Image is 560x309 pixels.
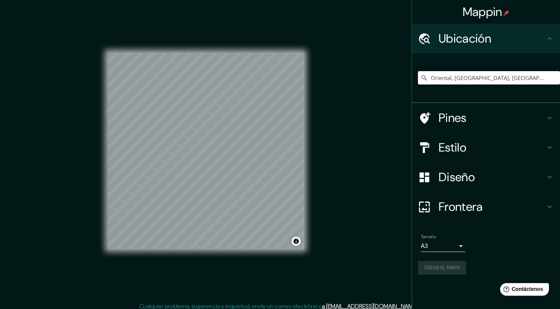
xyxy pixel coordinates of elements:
div: Frontera [412,192,560,222]
div: A3 [421,240,465,252]
canvas: Mapa [108,53,304,249]
iframe: Help widget launcher [494,280,552,301]
img: pin-icon.png [503,10,509,16]
h4: Pines [439,110,545,125]
input: Elige tu ciudad o área [418,71,560,84]
div: Ubicación [412,24,560,53]
div: Diseño [412,162,560,192]
font: Mappin [463,4,502,20]
h4: Diseño [439,170,545,185]
button: Alternar atribución [292,237,301,246]
h4: Estilo [439,140,545,155]
h4: Frontera [439,199,545,214]
h4: Ubicación [439,31,545,46]
label: Tamaño [421,234,436,240]
div: Pines [412,103,560,133]
div: Estilo [412,133,560,162]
